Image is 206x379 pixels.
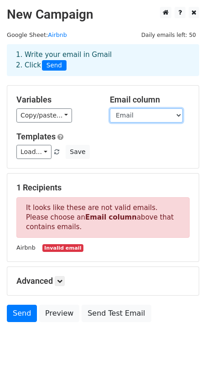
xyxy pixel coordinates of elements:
[9,50,197,71] div: 1. Write your email in Gmail 2. Click
[82,305,151,322] a: Send Test Email
[16,197,190,238] p: It looks like these are not valid emails. Please choose an above that contains emails.
[7,7,199,22] h2: New Campaign
[66,145,89,159] button: Save
[7,31,67,38] small: Google Sheet:
[39,305,79,322] a: Preview
[7,305,37,322] a: Send
[16,244,36,251] small: Airbnb
[16,95,96,105] h5: Variables
[42,60,67,71] span: Send
[110,95,190,105] h5: Email column
[85,213,137,221] strong: Email column
[16,183,190,193] h5: 1 Recipients
[138,31,199,38] a: Daily emails left: 50
[16,108,72,123] a: Copy/paste...
[16,145,51,159] a: Load...
[16,132,56,141] a: Templates
[138,30,199,40] span: Daily emails left: 50
[16,276,190,286] h5: Advanced
[48,31,67,38] a: Airbnb
[160,335,206,379] iframe: Chat Widget
[42,244,83,252] small: Invalid email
